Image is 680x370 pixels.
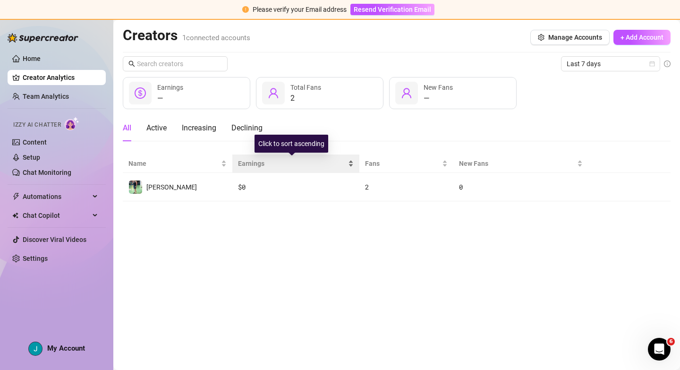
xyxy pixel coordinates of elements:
[182,34,250,42] span: 1 connected accounts
[232,155,359,173] th: Earnings
[238,158,346,169] span: Earnings
[23,169,71,176] a: Chat Monitoring
[23,236,86,243] a: Discover Viral Videos
[157,93,183,104] div: —
[538,34,544,41] span: setting
[253,4,347,15] div: Please verify your Email address
[123,26,250,44] h2: Creators
[182,122,216,134] div: Increasing
[65,117,79,130] img: AI Chatter
[365,182,448,192] div: 2
[8,33,78,43] img: logo-BBDzfeDw.svg
[23,189,90,204] span: Automations
[459,158,575,169] span: New Fans
[123,155,232,173] th: Name
[567,57,654,71] span: Last 7 days
[548,34,602,41] span: Manage Accounts
[157,84,183,91] span: Earnings
[12,193,20,200] span: thunderbolt
[135,87,146,99] span: dollar-circle
[365,158,440,169] span: Fans
[12,212,18,219] img: Chat Copilot
[401,87,412,99] span: user
[424,93,453,104] div: —
[648,338,671,361] iframe: Intercom live chat
[137,59,214,69] input: Search creators
[290,93,321,104] div: 2
[231,122,263,134] div: Declining
[23,70,98,85] a: Creator Analytics
[128,158,219,169] span: Name
[23,93,69,100] a: Team Analytics
[290,84,321,91] span: Total Fans
[664,60,671,67] span: info-circle
[255,135,328,153] div: Click to sort ascending
[23,55,41,62] a: Home
[242,6,249,13] span: exclamation-circle
[23,154,40,161] a: Setup
[123,122,131,134] div: All
[129,181,142,194] img: Blake
[359,155,453,173] th: Fans
[268,87,279,99] span: user
[613,30,671,45] button: + Add Account
[667,338,675,345] span: 6
[620,34,663,41] span: + Add Account
[47,344,85,353] span: My Account
[146,122,167,134] div: Active
[530,30,610,45] button: Manage Accounts
[350,4,434,15] button: Resend Verification Email
[354,6,431,13] span: Resend Verification Email
[459,182,583,192] div: 0
[649,61,655,67] span: calendar
[13,120,61,129] span: Izzy AI Chatter
[424,84,453,91] span: New Fans
[23,208,90,223] span: Chat Copilot
[23,255,48,262] a: Settings
[23,138,47,146] a: Content
[453,155,588,173] th: New Fans
[128,60,135,67] span: search
[29,342,42,355] img: AAcHTtdCk6BdqeoaJRYOObBdqcR5R0HSEAzMCPXiBbVj=s96-c
[146,183,197,191] span: [PERSON_NAME]
[238,182,354,192] div: $ 0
